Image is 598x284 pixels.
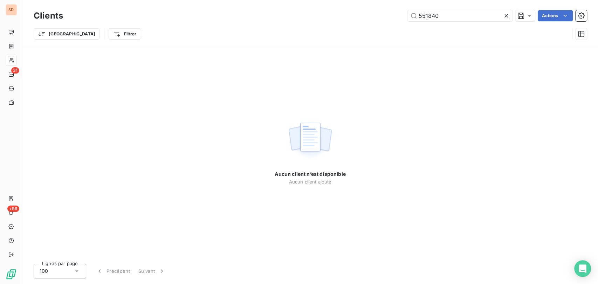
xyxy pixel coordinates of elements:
button: Précédent [92,264,134,278]
h3: Clients [34,9,63,22]
span: Aucun client ajouté [289,179,332,185]
div: Open Intercom Messenger [574,260,591,277]
button: Actions [538,10,573,21]
input: Rechercher [407,10,513,21]
img: empty state [288,119,332,162]
span: 100 [40,268,48,275]
span: Aucun client n’est disponible [275,171,345,178]
button: [GEOGRAPHIC_DATA] [34,28,100,40]
button: Filtrer [109,28,141,40]
span: 31 [11,67,19,74]
div: SD [6,4,17,15]
img: Logo LeanPay [6,269,17,280]
button: Suivant [134,264,170,278]
span: +99 [7,206,19,212]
